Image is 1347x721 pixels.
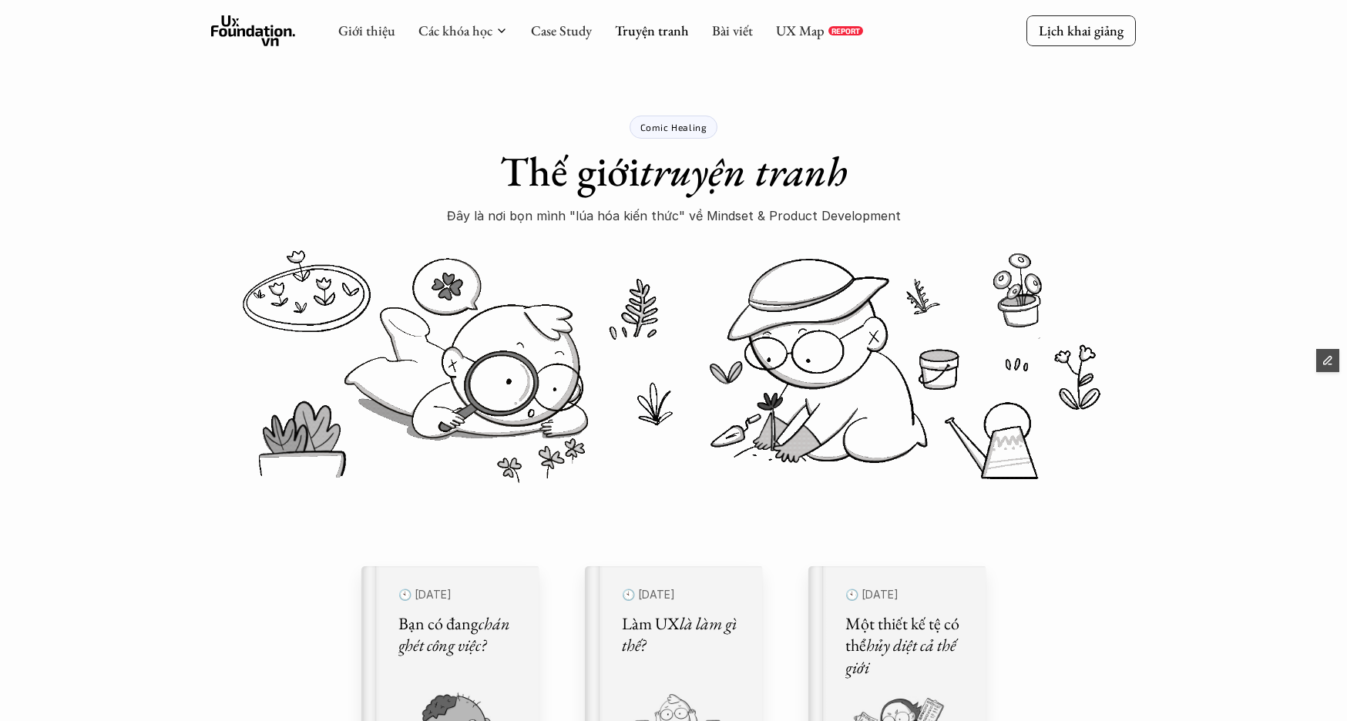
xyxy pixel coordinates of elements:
[622,613,744,657] h5: Làm UX
[845,613,967,679] h5: Một thiết kế tệ có thể
[845,634,959,679] em: hủy diệt cả thế giới
[338,22,395,39] a: Giới thiệu
[531,22,592,39] a: Case Study
[1026,15,1136,45] a: Lịch khai giảng
[398,613,520,657] h5: Bạn có đang
[640,122,707,132] p: Comic Healing
[447,204,901,227] p: Đây là nơi bọn mình "lúa hóa kiến thức" về Mindset & Product Development
[712,22,753,39] a: Bài viết
[845,585,967,605] p: 🕙 [DATE]
[831,26,860,35] p: REPORT
[622,612,740,657] em: là làm gì thế?
[776,22,825,39] a: UX Map
[640,144,848,198] em: truyện tranh
[622,585,744,605] p: 🕙 [DATE]
[418,22,492,39] a: Các khóa học
[398,585,520,605] p: 🕙 [DATE]
[1316,349,1339,372] button: Edit Framer Content
[500,146,848,196] h1: Thế giới
[828,26,863,35] a: REPORT
[398,612,513,657] em: chán ghét công việc?
[615,22,689,39] a: Truyện tranh
[1039,22,1124,39] p: Lịch khai giảng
